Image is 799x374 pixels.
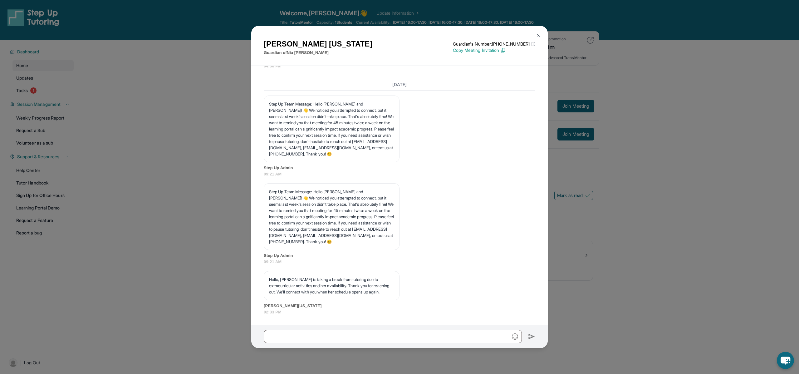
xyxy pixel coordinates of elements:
p: Step Up Team Message: Hello [PERSON_NAME] and [PERSON_NAME]! 👋 We noticed you attempted to connec... [269,189,394,245]
img: Emoji [512,333,518,340]
span: 09:21 AM [264,259,535,265]
span: ⓘ [531,41,535,47]
span: 09:21 AM [264,171,535,177]
span: [PERSON_NAME][US_STATE] [264,303,535,309]
p: Hello, [PERSON_NAME] is taking a break from tutoring due to extracurricular activities and her av... [269,276,394,295]
img: Send icon [528,333,535,340]
p: Guardian's Number: [PHONE_NUMBER] [453,41,535,47]
img: Copy Icon [500,47,506,53]
p: Guardian of Nia [PERSON_NAME] [264,50,372,56]
h3: [DATE] [264,81,535,88]
p: Copy Meeting Invitation [453,47,535,53]
img: Close Icon [536,33,541,38]
button: chat-button [777,352,794,369]
p: Step Up Team Message: Hello [PERSON_NAME] and [PERSON_NAME]! 👋 We noticed you attempted to connec... [269,101,394,157]
span: 04:36 PM [264,63,535,69]
span: 02:33 PM [264,309,535,315]
span: Step Up Admin [264,253,535,259]
span: Step Up Admin [264,165,535,171]
h1: [PERSON_NAME] [US_STATE] [264,38,372,50]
